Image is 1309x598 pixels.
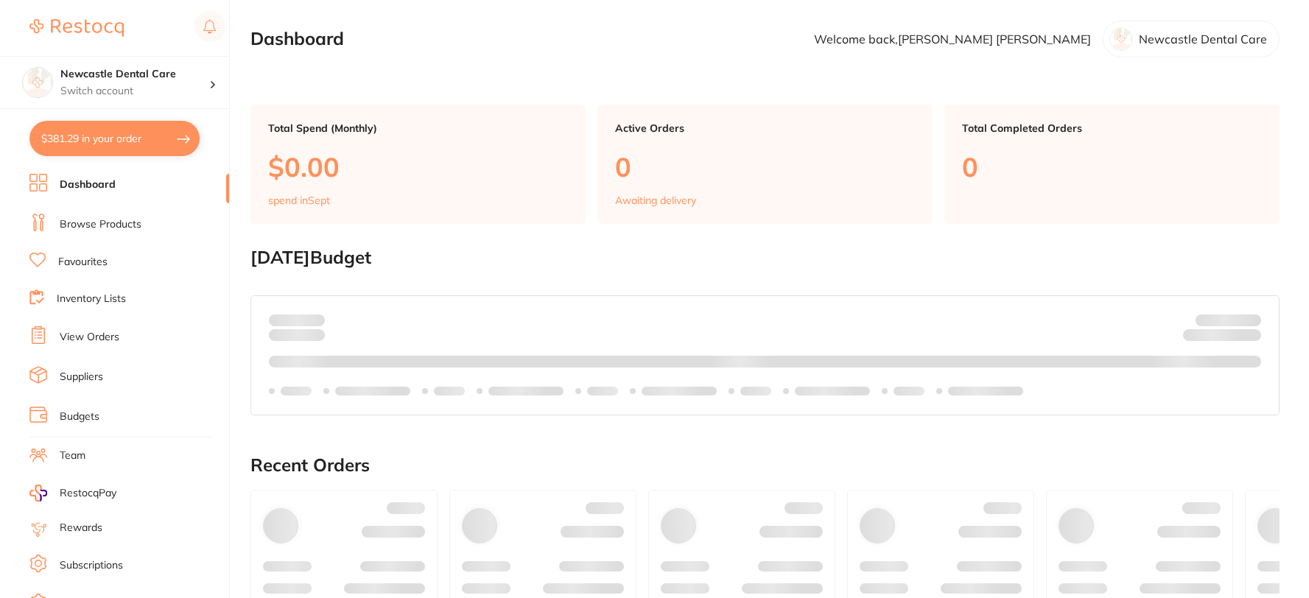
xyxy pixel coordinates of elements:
p: Budget: [1196,314,1261,326]
span: RestocqPay [60,486,116,501]
p: $0.00 [268,152,568,182]
button: $381.29 in your order [29,121,200,156]
a: Restocq Logo [29,11,124,45]
h4: Newcastle Dental Care [60,67,209,82]
a: Favourites [58,255,108,270]
p: Awaiting delivery [615,194,696,206]
p: Labels [587,385,618,397]
p: Switch account [60,84,209,99]
p: 0 [962,152,1262,182]
p: Remaining: [1183,326,1261,344]
p: Labels [281,385,312,397]
p: spend in Sept [268,194,330,206]
p: 0 [615,152,915,182]
a: Dashboard [60,177,116,192]
p: Labels extended [335,385,410,397]
a: Inventory Lists [57,292,126,306]
a: Budgets [60,409,99,424]
h2: Recent Orders [250,455,1280,476]
p: Labels extended [642,385,717,397]
p: Spent: [269,314,325,326]
strong: $NaN [1232,313,1261,326]
a: Rewards [60,521,102,535]
p: Total Spend (Monthly) [268,122,568,134]
p: Active Orders [615,122,915,134]
a: Browse Products [60,217,141,232]
strong: $0.00 [1235,331,1261,345]
h2: Dashboard [250,29,344,49]
a: Suppliers [60,370,103,384]
p: Labels [894,385,924,397]
a: Team [60,448,85,463]
p: Welcome back, [PERSON_NAME] [PERSON_NAME] [814,32,1091,46]
p: Labels extended [488,385,564,397]
p: Labels [434,385,465,397]
a: View Orders [60,330,119,345]
p: Labels extended [948,385,1023,397]
a: Subscriptions [60,558,123,573]
img: RestocqPay [29,485,47,502]
p: Total Completed Orders [962,122,1262,134]
p: month [269,326,325,344]
a: RestocqPay [29,485,116,502]
a: Total Spend (Monthly)$0.00spend inSept [250,105,586,224]
img: Newcastle Dental Care [23,68,52,97]
strong: $0.00 [299,313,325,326]
p: Newcastle Dental Care [1139,32,1267,46]
img: Restocq Logo [29,19,124,37]
p: Labels [740,385,771,397]
a: Total Completed Orders0 [944,105,1280,224]
p: Labels extended [795,385,870,397]
a: Active Orders0Awaiting delivery [597,105,933,224]
h2: [DATE] Budget [250,247,1280,268]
